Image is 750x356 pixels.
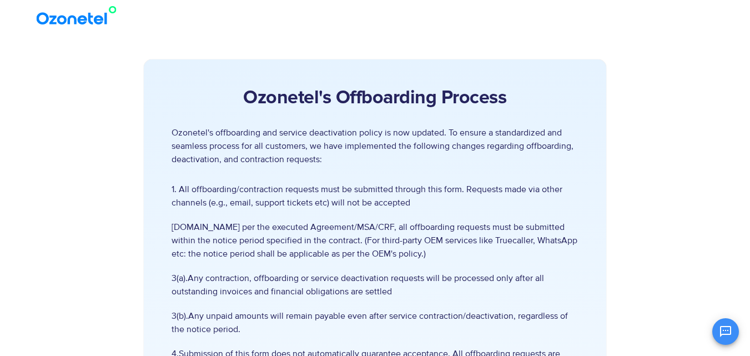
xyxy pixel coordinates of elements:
[712,318,739,345] button: Open chat
[172,87,578,109] h2: Ozonetel's Offboarding Process
[172,183,578,209] span: 1. All offboarding/contraction requests must be submitted through this form. Requests made via ot...
[172,272,578,298] span: 3(a).Any contraction, offboarding or service deactivation requests will be processed only after a...
[172,309,578,336] span: 3(b).Any unpaid amounts will remain payable even after service contraction/deactivation, regardle...
[172,126,578,166] p: Ozonetel's offboarding and service deactivation policy is now updated. To ensure a standardized a...
[172,220,578,260] span: [DOMAIN_NAME] per the executed Agreement/MSA/CRF, all offboarding requests must be submitted with...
